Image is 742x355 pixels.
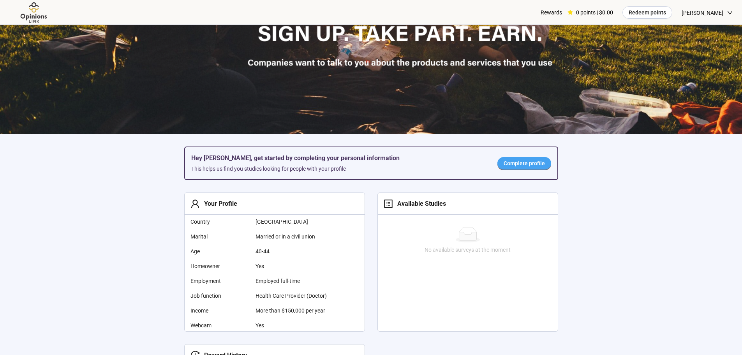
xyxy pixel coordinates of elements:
[682,0,723,25] span: [PERSON_NAME]
[190,262,249,270] span: Homeowner
[256,321,333,330] span: Yes
[256,291,333,300] span: Health Care Provider (Doctor)
[190,277,249,285] span: Employment
[200,199,237,208] div: Your Profile
[191,164,485,173] div: This helps us find you studies looking for people with your profile
[190,247,249,256] span: Age
[190,291,249,300] span: Job function
[384,199,393,208] span: profile
[190,306,249,315] span: Income
[256,217,333,226] span: [GEOGRAPHIC_DATA]
[190,321,249,330] span: Webcam
[256,306,333,315] span: More than $150,000 per year
[256,232,333,241] span: Married or in a civil union
[393,199,446,208] div: Available Studies
[256,247,333,256] span: 40-44
[190,199,200,208] span: user
[504,159,545,168] span: Complete profile
[256,262,333,270] span: Yes
[191,154,485,163] h5: Hey [PERSON_NAME], get started by completing your personal information
[190,217,249,226] span: Country
[727,10,733,16] span: down
[381,245,555,254] div: No available surveys at the moment
[497,157,551,170] a: Complete profile
[190,232,249,241] span: Marital
[622,6,672,19] button: Redeem points
[568,10,573,15] span: star
[256,277,333,285] span: Employed full-time
[629,8,666,17] span: Redeem points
